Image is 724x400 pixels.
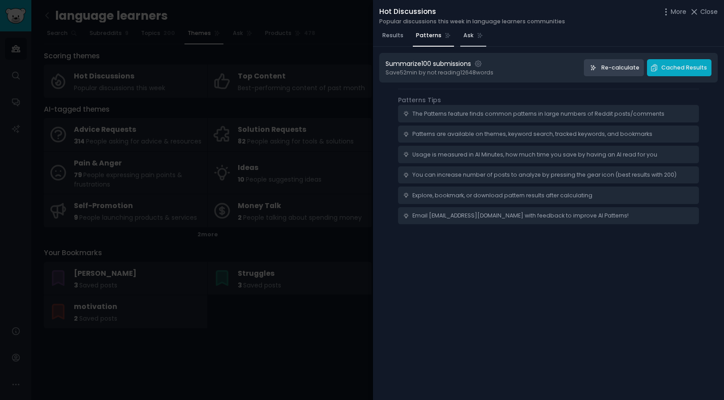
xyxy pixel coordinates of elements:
[412,212,629,220] div: Email [EMAIL_ADDRESS][DOMAIN_NAME] with feedback to improve AI Patterns!
[412,151,657,159] div: Usage is measured in AI Minutes, how much time you save by having an AI read for you
[386,69,493,77] div: Save 52 min by not reading 12648 words
[412,171,677,179] div: You can increase number of posts to analyze by pressing the gear icon (best results with 200)
[412,130,652,138] div: Patterns are available on themes, keyword search, tracked keywords, and bookmarks
[690,7,718,17] button: Close
[416,31,441,39] span: Patterns
[413,28,454,47] a: Patterns
[386,59,471,69] div: Summarize 100 submissions
[463,31,474,39] span: Ask
[460,28,486,47] a: Ask
[379,17,565,26] div: Popular discussions this week in language learners communities
[412,191,592,200] div: Explore, bookmark, or download pattern results after calculating
[601,64,639,72] span: Re-calculate
[647,59,711,77] button: Cached Results
[671,7,686,17] span: More
[584,59,644,77] button: Re-calculate
[661,7,686,17] button: More
[398,96,441,104] label: Patterns Tips
[412,110,664,118] div: The Patterns feature finds common patterns in large numbers of Reddit posts/comments
[700,7,718,17] span: Close
[382,31,403,39] span: Results
[379,28,407,47] a: Results
[661,64,707,72] span: Cached Results
[379,6,565,17] div: Hot Discussions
